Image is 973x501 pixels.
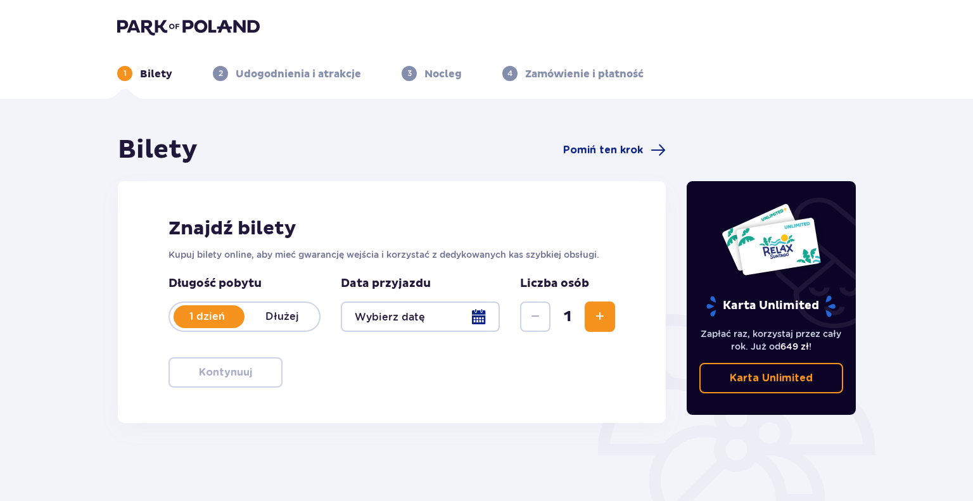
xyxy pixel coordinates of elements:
[520,276,589,291] p: Liczba osób
[140,67,172,81] p: Bilety
[169,357,283,388] button: Kontynuuj
[502,66,644,81] div: 4Zamówienie i płatność
[721,203,822,276] img: Dwie karty całoroczne do Suntago z napisem 'UNLIMITED RELAX', na białym tle z tropikalnymi liśćmi...
[169,248,615,261] p: Kupuj bilety online, aby mieć gwarancję wejścia i korzystać z dedykowanych kas szybkiej obsługi.
[730,371,813,385] p: Karta Unlimited
[585,301,615,332] button: Zwiększ
[553,307,582,326] span: 1
[341,276,431,291] p: Data przyjazdu
[699,363,844,393] a: Karta Unlimited
[199,365,252,379] p: Kontynuuj
[520,301,550,332] button: Zmniejsz
[236,67,361,81] p: Udogodnienia i atrakcje
[245,310,319,324] p: Dłużej
[705,295,837,317] p: Karta Unlimited
[507,68,512,79] p: 4
[219,68,223,79] p: 2
[699,327,844,353] p: Zapłać raz, korzystaj przez cały rok. Już od !
[525,67,644,81] p: Zamówienie i płatność
[424,67,462,81] p: Nocleg
[402,66,462,81] div: 3Nocleg
[169,276,321,291] p: Długość pobytu
[213,66,361,81] div: 2Udogodnienia i atrakcje
[117,18,260,35] img: Park of Poland logo
[563,143,666,158] a: Pomiń ten krok
[124,68,127,79] p: 1
[117,66,172,81] div: 1Bilety
[118,134,198,166] h1: Bilety
[780,341,809,352] span: 649 zł
[407,68,412,79] p: 3
[170,310,245,324] p: 1 dzień
[169,217,615,241] h2: Znajdź bilety
[563,143,643,157] span: Pomiń ten krok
